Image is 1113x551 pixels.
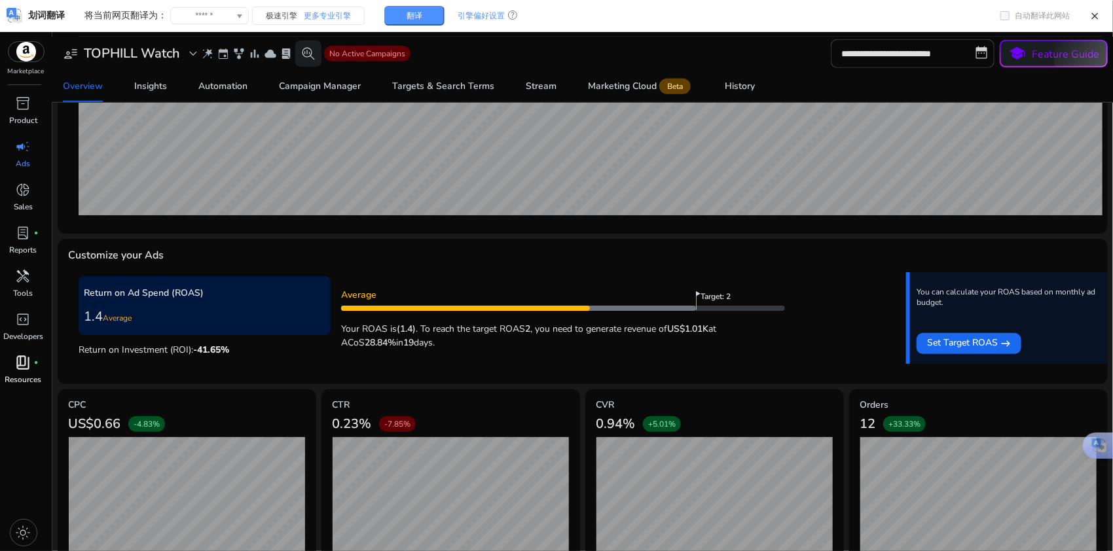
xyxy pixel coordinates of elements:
span: Set Target ROAS [927,336,998,351]
h5: CPC [68,400,306,411]
h3: US$0.66 [68,416,120,432]
span: code_blocks [16,311,31,327]
div: Targets & Search Terms [392,82,494,91]
p: Developers [3,330,43,342]
h5: CTR [332,400,570,411]
span: Target: 2 [701,291,746,311]
span: search_insights [301,46,316,62]
span: campaign [16,139,31,154]
img: amazon.svg [9,42,44,62]
p: Feature Guide [1032,46,1100,62]
div: Campaign Manager [279,82,361,91]
span: school [1008,44,1027,63]
span: family_history [232,47,246,60]
span: expand_more [185,46,201,62]
span: -4.83% [134,419,160,429]
span: user_attributes [63,46,79,62]
span: bar_chart [248,47,261,60]
span: handyman [16,268,31,284]
span: Beta [659,79,691,94]
div: Insights [134,82,167,91]
span: fiber_manual_record [34,230,39,236]
h4: Customize your Ads [68,249,164,262]
h3: TOPHILL Watch [84,46,180,62]
b: US$1.01K [667,323,708,335]
span: % [221,344,229,356]
h3: 1.4 [84,309,325,325]
span: cloud [264,47,277,60]
b: (1.4) [397,323,416,335]
span: lab_profile [16,225,31,241]
p: Your ROAS is . To reach the target ROAS , you need to generate revenue of at ACoS in days. [341,315,785,349]
h3: 0.94% [596,416,635,432]
h3: 12 [860,416,875,432]
p: Product [9,115,37,126]
span: +5.01% [648,419,676,429]
p: Tools [14,287,33,299]
p: Return on Ad Spend (ROAS) [84,286,325,300]
span: inventory_2 [16,96,31,111]
p: Marketplace [8,67,45,77]
button: Set Target ROAS [917,333,1021,354]
span: wand_stars [201,47,214,60]
span: book_4 [16,355,31,370]
span: light_mode [16,525,31,541]
h5: Orders [860,400,1097,411]
p: Average [341,288,785,302]
p: Reports [10,244,37,256]
p: Ads [16,158,31,169]
div: Stream [526,82,556,91]
p: You can calculate your ROAS based on monthly ad budget. [917,287,1098,308]
button: search_insights [295,41,321,67]
b: 28.84% [365,336,396,349]
span: +33.33% [888,419,921,429]
span: -7.85% [384,419,411,429]
b: 19 [403,336,414,349]
div: History [725,82,755,91]
mat-icon: east [1000,336,1011,351]
span: donut_small [16,182,31,198]
span: Average [103,313,132,323]
button: schoolFeature Guide [1000,40,1108,67]
span: event [217,47,230,60]
b: 2 [525,323,530,335]
span: No Active Campaigns [329,48,405,59]
p: Sales [14,201,33,213]
span: -41.65 [193,344,229,356]
div: Marketing Cloud [588,81,693,92]
p: Return on Investment (ROI): [79,340,331,357]
div: Overview [63,82,103,91]
h5: CVR [596,400,833,411]
span: fiber_manual_record [34,360,39,365]
span: lab_profile [280,47,293,60]
p: Resources [5,374,42,385]
div: Automation [198,82,247,91]
h3: 0.23% [332,416,371,432]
